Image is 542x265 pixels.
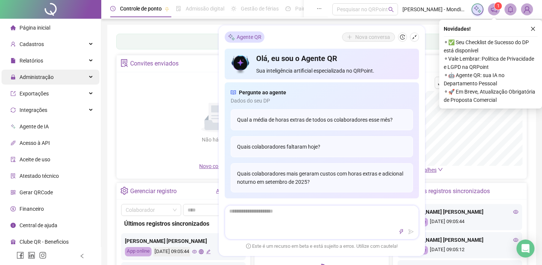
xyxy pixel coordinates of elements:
span: Novidades ! [444,25,471,33]
span: Integrações [20,107,47,113]
span: dashboard [285,6,291,11]
span: lock [11,74,16,80]
span: Página inicial [20,25,50,31]
span: ⚬ 🚀 Em Breve, Atualização Obrigatória de Proposta Comercial [444,88,537,104]
span: ellipsis [317,6,322,11]
span: facebook [17,252,24,259]
span: close [530,26,536,31]
span: gift [11,239,16,244]
div: [PERSON_NAME] [PERSON_NAME] [125,237,242,245]
span: Agente de IA [20,124,49,130]
span: eye [513,237,518,243]
span: Controle de ponto [120,6,162,12]
span: search [388,7,394,12]
img: sparkle-icon.fc2bf0ac1784a2077858766a79e2daf3.svg [228,33,235,41]
span: Exportações [20,91,49,97]
img: 89290 [521,4,533,15]
span: sun [231,6,236,11]
span: eye [192,249,197,254]
img: sparkle-icon.fc2bf0ac1784a2077858766a79e2daf3.svg [473,5,482,13]
span: 1 [497,3,500,9]
span: user-add [11,42,16,47]
a: Ver detalhes down [408,167,443,173]
span: Admissão digital [186,6,224,12]
span: dollar [11,206,16,211]
span: qrcode [11,190,16,195]
span: ⚬ ✅ Seu Checklist de Sucesso do DP está disponível [444,38,537,55]
span: Gestão de férias [241,6,279,12]
div: Agente QR [225,31,264,43]
span: export [11,91,16,96]
span: history [400,34,405,40]
span: notification [491,6,497,13]
div: [DATE] 09:05:44 [401,218,518,226]
sup: 1 [494,2,502,10]
span: download [438,80,444,86]
div: Não há dados [183,135,252,144]
span: info-circle [11,223,16,228]
span: home [11,25,16,30]
div: [DATE] 09:05:44 [153,247,190,256]
span: file-done [176,6,181,11]
span: Sua inteligência artificial especializada no QRPoint. [256,67,413,75]
span: instagram [39,252,47,259]
span: Financeiro [20,206,44,212]
span: Painel do DP [295,6,324,12]
span: Administração [20,74,54,80]
div: Quais colaboradores mais geraram custos com horas extras e adicional noturno em setembro de 2025? [231,163,413,192]
div: [DATE] 09:05:12 [401,246,518,255]
span: sync [11,107,16,113]
span: file [11,58,16,63]
span: Clube QR - Beneficios [20,239,69,245]
span: Acesso à API [20,140,50,146]
span: Gerar QRCode [20,189,53,195]
div: App online [125,247,152,256]
span: thunderbolt [399,229,404,234]
span: bell [507,6,514,13]
span: setting [120,187,128,195]
span: Central de ajuda [20,222,57,228]
span: Dados do seu DP [231,97,413,105]
button: send [407,227,416,236]
div: [PERSON_NAME] [PERSON_NAME] [401,236,518,244]
div: Gerenciar registro [130,185,177,198]
span: Cadastros [20,41,44,47]
span: audit [11,157,16,162]
span: down [438,167,443,172]
span: shrink [412,34,417,40]
span: clock-circle [110,6,116,11]
div: Últimos registros sincronizados [407,185,490,198]
span: solution [11,173,16,179]
span: Novo convite [199,163,237,169]
span: left [80,253,85,259]
button: thunderbolt [397,227,406,236]
span: Aceite de uso [20,156,50,162]
h4: Olá, eu sou o Agente QR [256,53,413,64]
span: eye [513,209,518,214]
span: ⚬ 🤖 Agente QR: sua IA no Departamento Pessoal [444,71,537,88]
span: Atestado técnico [20,173,59,179]
div: Últimos registros sincronizados [124,219,243,228]
span: exclamation-circle [246,243,251,248]
span: edit [206,249,211,254]
div: Convites enviados [130,57,179,70]
span: [PERSON_NAME] - Mondial Hotéis e Transportes LTDA [402,5,467,13]
div: [PERSON_NAME] [PERSON_NAME] [401,208,518,216]
span: global [199,249,204,254]
a: Abrir registro [216,188,246,194]
div: Qual a média de horas extras de todos os colaboradores esse mês? [231,109,413,130]
span: pushpin [165,7,169,11]
span: Pergunte ao agente [239,88,286,97]
img: icon [231,53,251,75]
div: Quais colaboradores faltaram hoje? [231,136,413,157]
span: ⚬ Vale Lembrar: Política de Privacidade e LGPD na QRPoint [444,55,537,71]
span: api [11,140,16,146]
span: read [231,88,236,97]
button: Nova conversa [342,33,395,42]
span: Relatórios [20,58,43,64]
span: solution [120,59,128,67]
span: linkedin [28,252,35,259]
span: Este é um recurso em beta e está sujeito a erros. Utilize com cautela! [246,243,398,250]
div: Open Intercom Messenger [516,240,534,258]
